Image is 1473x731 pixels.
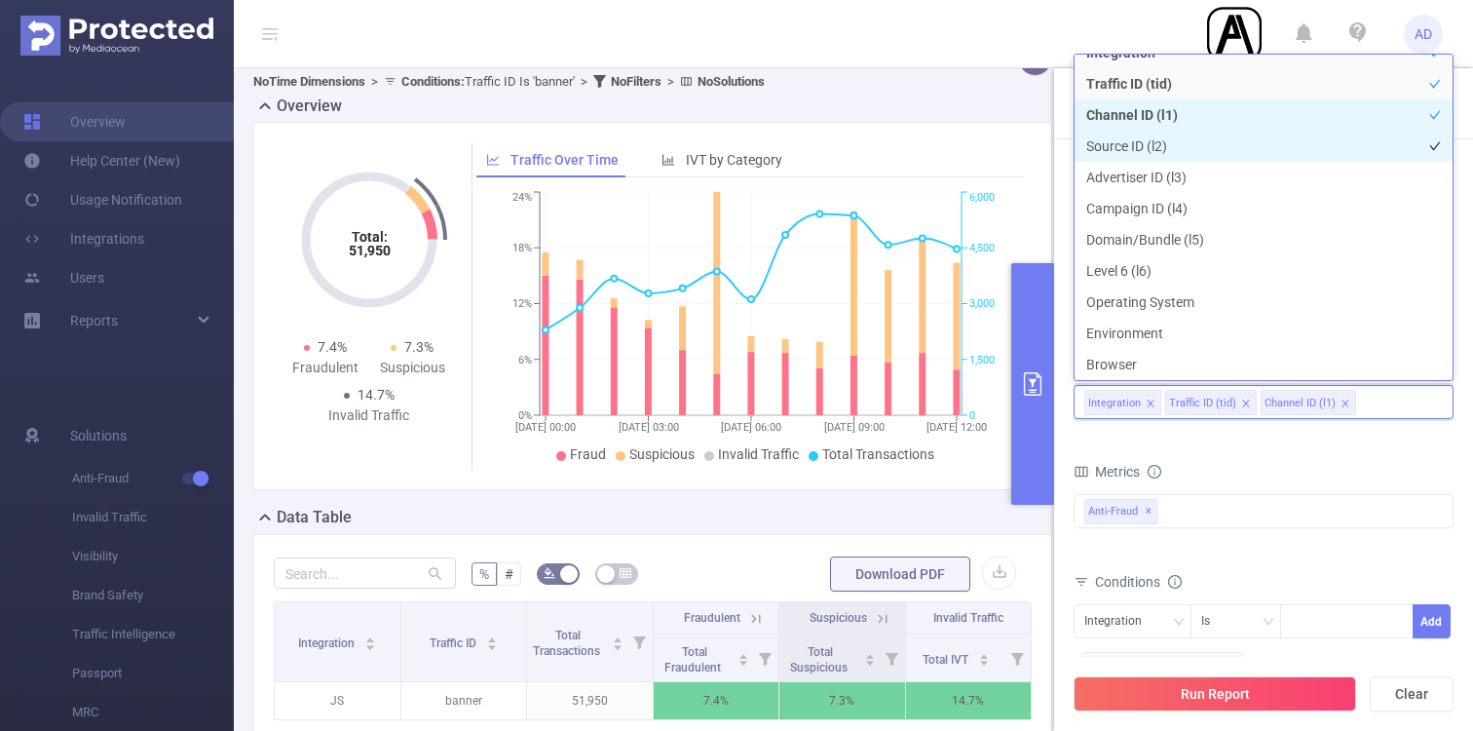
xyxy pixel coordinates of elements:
div: Is [1201,605,1224,637]
span: ✕ [1145,500,1152,523]
p: 7.3% [779,682,905,719]
span: Total Fraudulent [664,645,724,674]
i: icon: down [1173,616,1185,630]
div: Traffic ID (tid) [1169,391,1236,416]
tspan: 12% [512,298,532,311]
i: icon: check [1429,359,1441,370]
span: Brand Safety [72,576,234,615]
i: icon: caret-up [978,651,989,657]
span: Total Suspicious [790,645,850,674]
i: icon: caret-down [738,658,749,664]
h2: Data Table [277,506,352,529]
li: Campaign ID (l4) [1075,193,1453,224]
i: icon: caret-down [864,658,875,664]
span: Metrics [1074,464,1140,480]
span: > [661,74,680,89]
li: Traffic ID (tid) [1075,68,1453,99]
i: Filter menu [878,635,905,681]
span: Passport [72,654,234,693]
tspan: 18% [512,242,532,254]
li: Environment [1075,318,1453,349]
span: Reports [70,313,118,328]
span: Traffic ID (tid) Is 'banner' [1081,652,1244,677]
b: No Time Dimensions [253,74,365,89]
i: icon: caret-up [738,651,749,657]
a: Overview [23,102,126,141]
i: icon: bg-colors [544,567,555,579]
span: Suspicious [629,446,695,462]
a: Help Center (New) [23,141,180,180]
i: icon: table [620,567,631,579]
div: Integration [1084,605,1155,637]
span: Traffic ID Is 'banner' [401,74,575,89]
h2: Overview [277,95,342,118]
span: > [365,74,384,89]
i: icon: check [1429,203,1441,214]
img: Protected Media [20,16,213,56]
div: Integration [1088,391,1141,416]
tspan: 0% [518,409,532,422]
i: Filter menu [751,635,778,681]
tspan: [DATE] 12:00 [926,421,987,434]
span: Total Transactions [533,629,603,658]
tspan: [DATE] 06:00 [721,421,781,434]
span: 7.4% [318,339,347,355]
span: AD [1415,15,1432,54]
i: icon: check [1429,172,1441,183]
i: icon: close [1146,399,1155,410]
tspan: 1,500 [969,354,995,366]
tspan: 51,950 [348,243,390,258]
i: icon: check [1429,140,1441,152]
div: Sort [612,635,623,646]
span: Invalid Traffic [933,611,1003,625]
span: % [479,566,489,582]
i: Filter menu [625,602,653,681]
tspan: 3,000 [969,298,995,311]
div: Sort [737,651,749,663]
li: Channel ID (l1) [1261,390,1356,415]
b: No Solutions [698,74,765,89]
button: Add [1413,604,1451,638]
div: Invalid Traffic [325,405,413,426]
tspan: [DATE] 03:00 [618,421,678,434]
span: Visibility [72,537,234,576]
a: Users [23,258,104,297]
i: icon: close-circle [1431,395,1443,406]
li: Integration [1084,390,1161,415]
i: icon: close [1341,399,1350,410]
li: Operating System [1075,287,1453,318]
span: Suspicious [810,611,867,625]
li: Level 6 (l6) [1075,255,1453,287]
div: Fraudulent [282,358,369,378]
span: Invalid Traffic [718,446,799,462]
b: Conditions : [401,74,465,89]
p: banner [401,682,527,719]
p: 7.4% [654,682,779,719]
span: Fraud [570,446,606,462]
a: Reports [70,301,118,340]
li: Advertiser ID (l3) [1075,162,1453,193]
tspan: 24% [512,192,532,205]
button: Download PDF [830,557,970,592]
input: Search... [274,558,456,589]
i: icon: check [1429,109,1441,121]
span: Traffic ID [430,636,479,650]
p: 51,950 [527,682,653,719]
i: icon: info-circle [1148,465,1161,479]
li: Browser [1075,349,1453,380]
button: Clear [1370,676,1454,712]
li: Source ID (l2) [1075,131,1453,162]
span: # [505,566,513,582]
a: Integrations [23,219,144,258]
i: icon: caret-up [864,651,875,657]
span: Integration [298,636,358,650]
i: icon: caret-up [365,635,376,640]
i: icon: check [1429,296,1441,308]
i: icon: check [1429,327,1441,339]
p: 14.7% [906,682,1032,719]
i: icon: caret-up [612,635,623,640]
div: Channel ID (l1) [1265,391,1336,416]
tspan: [DATE] 00:00 [515,421,576,434]
i: icon: check [1429,234,1441,246]
div: Sort [978,651,990,663]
